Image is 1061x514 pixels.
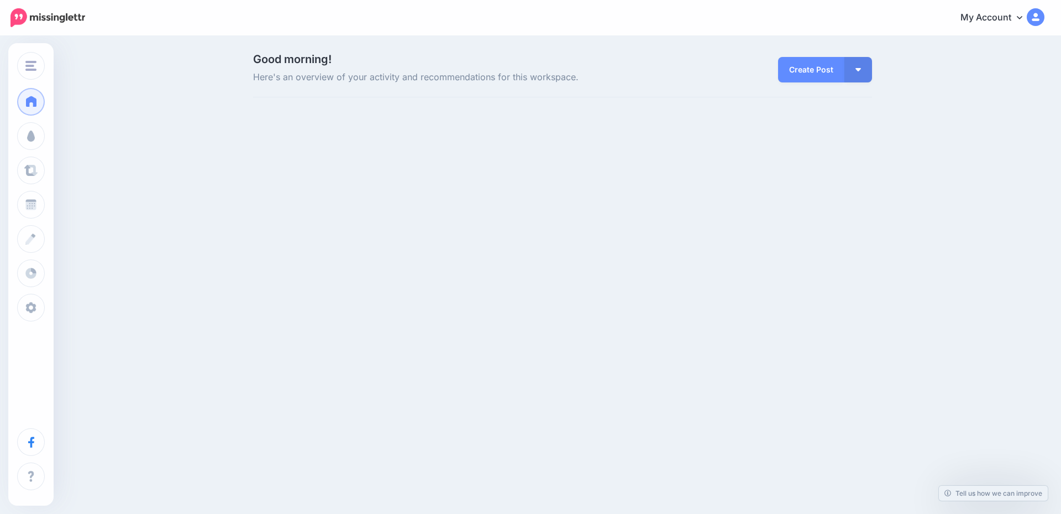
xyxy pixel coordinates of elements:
a: My Account [949,4,1044,32]
img: menu.png [25,61,36,71]
a: Create Post [778,57,844,82]
a: Tell us how we can improve [939,486,1048,501]
span: Good morning! [253,53,332,66]
img: arrow-down-white.png [855,68,861,71]
img: Missinglettr [10,8,85,27]
span: Here's an overview of your activity and recommendations for this workspace. [253,70,660,85]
